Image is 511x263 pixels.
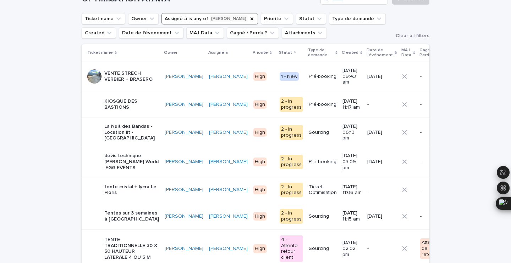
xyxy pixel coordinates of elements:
p: - [420,74,440,80]
p: TENTE TRADITIONNELLE 30 X 50 HAUTEUR LATERALE 4 OU 5 M [104,237,159,261]
div: High [253,100,267,109]
p: - [367,102,396,108]
p: Tentes sur 3 semaines à [GEOGRAPHIC_DATA] [104,210,159,222]
p: Pré-booking [309,159,337,165]
p: Pré-booking [309,74,337,80]
p: [DATE] 09:43 am [342,68,362,85]
p: Type de demande [308,46,334,59]
div: High [253,158,267,166]
p: KIOSQUE DES BASTIONS [104,98,159,110]
a: [PERSON_NAME] [209,102,248,108]
span: Clear all filters [396,33,429,38]
button: Assigné à [161,13,258,24]
tr: devis technique [PERSON_NAME] World ,EGG EVENTS[PERSON_NAME] [PERSON_NAME] High2 - In progressPré... [82,147,451,177]
button: Statut [296,13,326,24]
p: Pré-booking [309,102,337,108]
p: Sourcing [309,130,337,136]
p: [DATE] 11:06 am [342,184,362,196]
p: Sourcing [309,213,337,219]
p: [DATE] [367,213,396,219]
button: Gagné / Perdu ? [227,27,279,39]
a: [PERSON_NAME] [165,130,203,136]
p: La Nuit des Bandas - Location lit - [GEOGRAPHIC_DATA] [104,124,159,141]
p: [DATE] [367,130,396,136]
tr: Tentes sur 3 semaines à [GEOGRAPHIC_DATA][PERSON_NAME] [PERSON_NAME] High2 - In progressSourcing[... [82,203,451,230]
p: MAJ Data [401,46,411,59]
p: VENTE STRECH VERBIER + BRASERO [104,70,159,82]
p: - [367,246,396,252]
tr: KIOSQUE DES BASTIONS[PERSON_NAME] [PERSON_NAME] High2 - In progressPré-booking[DATE] 11:17 am-- [82,91,451,118]
tr: VENTE STRECH VERBIER + BRASERO[PERSON_NAME] [PERSON_NAME] High1 - NewPré-booking[DATE] 09:43 am[D... [82,62,451,91]
div: High [253,212,267,221]
a: [PERSON_NAME] [165,246,203,252]
a: [PERSON_NAME] [209,159,248,165]
p: Ticket name [87,49,113,57]
a: [PERSON_NAME] [165,159,203,165]
p: Date de l'événement [367,46,393,59]
p: - [420,102,440,108]
button: Ticket name [82,13,125,24]
p: - [420,187,440,193]
a: [PERSON_NAME] [165,187,203,193]
div: High [253,72,267,81]
p: devis technique [PERSON_NAME] World ,EGG EVENTS [104,153,159,171]
div: 2 - In progress [280,183,303,198]
p: [DATE] 02:02 pm [342,240,362,257]
a: [PERSON_NAME] [209,130,248,136]
a: [PERSON_NAME] [209,246,248,252]
p: Priorité [253,49,268,57]
div: 2 - In progress [280,209,303,224]
a: [PERSON_NAME] [165,102,203,108]
p: - [367,187,396,193]
button: Type de demande [329,13,386,24]
button: Priorité [261,13,293,24]
div: 2 - In progress [280,125,303,140]
p: Owner [164,49,177,57]
button: Clear all filters [390,33,429,38]
button: Date de l'événement [119,27,183,39]
p: Assigné à [208,49,228,57]
p: Statut [279,49,292,57]
a: [PERSON_NAME] [209,213,248,219]
tr: tente cristal + lycra Le Floris[PERSON_NAME] [PERSON_NAME] High2 - In progressTicket Optimisation... [82,177,451,203]
div: High [253,128,267,137]
p: Gagné / Perdu ? [419,46,436,59]
p: [DATE] 11:15 am [342,210,362,222]
button: MAJ Data [186,27,224,39]
p: - [420,213,440,219]
p: [DATE] [367,74,396,80]
div: Attente de retour [420,238,440,259]
p: [DATE] [367,159,396,165]
a: [PERSON_NAME] [165,74,203,80]
p: - [420,130,440,136]
p: Sourcing [309,246,337,252]
tr: La Nuit des Bandas - Location lit - [GEOGRAPHIC_DATA][PERSON_NAME] [PERSON_NAME] High2 - In progr... [82,118,451,147]
div: 2 - In progress [280,97,303,112]
div: 2 - In progress [280,155,303,170]
div: High [253,244,267,253]
p: tente cristal + lycra Le Floris [104,184,159,196]
p: [DATE] 03:09 pm [342,153,362,171]
a: [PERSON_NAME] [165,213,203,219]
div: High [253,185,267,194]
p: - [420,159,440,165]
div: 1 - New [280,72,299,81]
button: Created [82,27,116,39]
a: [PERSON_NAME] [209,74,248,80]
p: [DATE] 06:13 pm [342,124,362,141]
p: Ticket Optimisation [309,184,337,196]
button: Owner [128,13,159,24]
a: [PERSON_NAME] [209,187,248,193]
p: Created [342,49,358,57]
div: 4 - Attente retour client [280,235,303,262]
button: Attachments [282,27,327,39]
p: [DATE] 11:17 am [342,98,362,110]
